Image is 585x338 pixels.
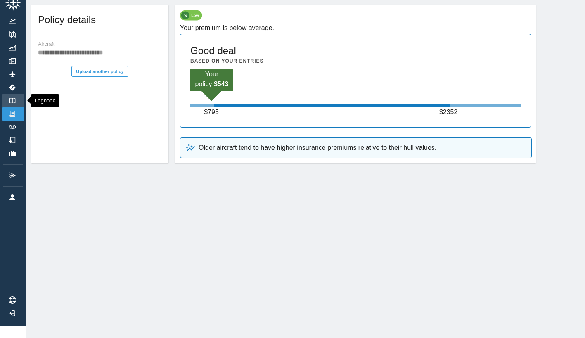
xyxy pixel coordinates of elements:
[38,13,96,26] h5: Policy details
[439,107,460,117] p: $ 2352
[185,143,195,153] img: uptrend-and-star-798e9c881b4915e3b082.svg
[190,57,263,65] h6: Based on your entries
[180,22,531,34] h6: Your premium is below average.
[180,10,204,21] img: low-policy-chip-9b0cc05e33be86b55243.svg
[199,143,436,153] p: Older aircraft tend to have higher insurance premiums relative to their hull values.
[38,41,54,48] label: Aircraft
[31,5,168,38] div: Policy details
[190,69,233,89] p: Your policy:
[190,44,236,57] h5: Good deal
[71,66,128,77] button: Upload another policy
[214,80,229,87] b: $ 543
[204,107,225,117] p: $ 795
